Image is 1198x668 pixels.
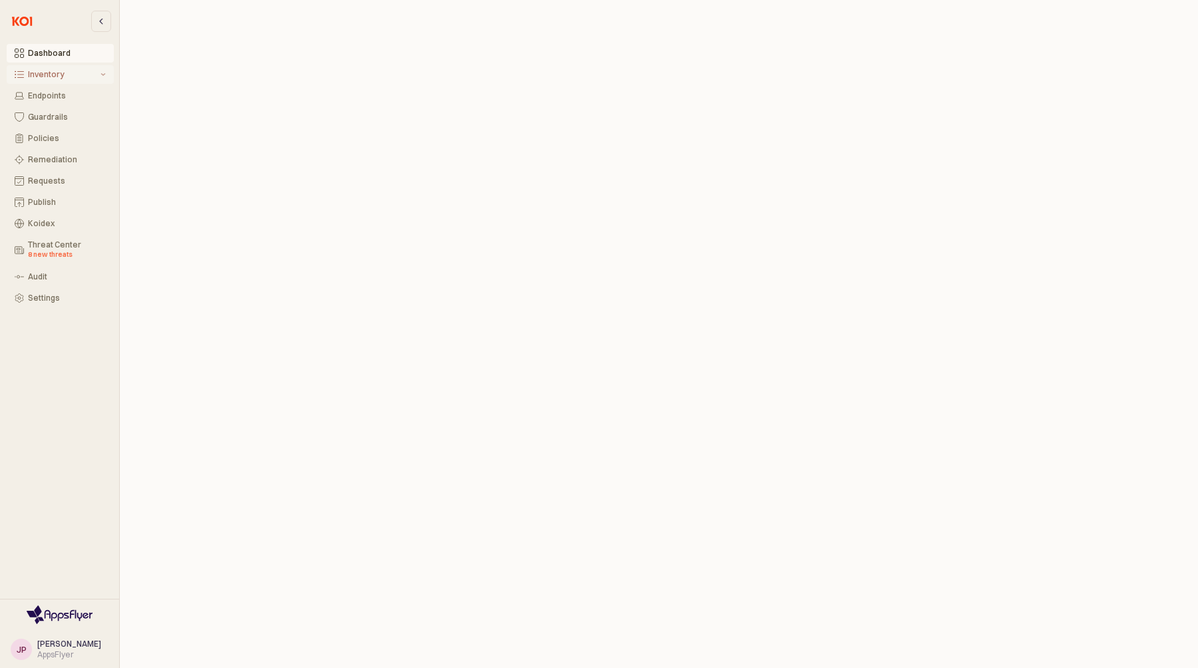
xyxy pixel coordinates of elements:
[7,236,114,265] button: Threat Center
[28,49,106,58] div: Dashboard
[7,44,114,63] button: Dashboard
[28,240,106,260] div: Threat Center
[28,176,106,186] div: Requests
[7,267,114,286] button: Audit
[7,86,114,105] button: Endpoints
[28,293,106,303] div: Settings
[7,289,114,307] button: Settings
[7,172,114,190] button: Requests
[7,108,114,126] button: Guardrails
[7,193,114,212] button: Publish
[28,219,106,228] div: Koidex
[7,214,114,233] button: Koidex
[28,134,106,143] div: Policies
[28,250,106,260] div: 8 new threats
[17,643,27,656] div: JP
[28,155,106,164] div: Remediation
[7,65,114,84] button: Inventory
[28,91,106,100] div: Endpoints
[37,639,101,649] span: [PERSON_NAME]
[37,649,101,660] div: AppsFlyer
[28,272,106,281] div: Audit
[7,129,114,148] button: Policies
[28,198,106,207] div: Publish
[28,112,106,122] div: Guardrails
[28,70,98,79] div: Inventory
[7,150,114,169] button: Remediation
[11,639,32,660] button: JP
